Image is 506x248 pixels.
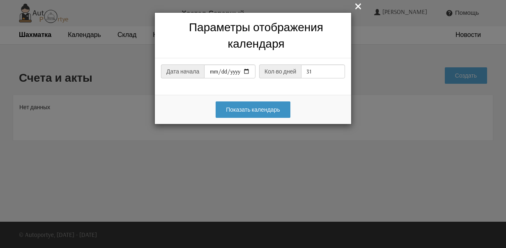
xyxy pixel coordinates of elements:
[259,64,301,78] span: Кол-во дней
[216,101,290,118] button: Показать календарь
[353,1,363,11] i: 
[167,19,345,52] h4: Параметры отображения календаря
[161,64,204,78] span: Дата начала
[353,1,363,11] button: Закрыть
